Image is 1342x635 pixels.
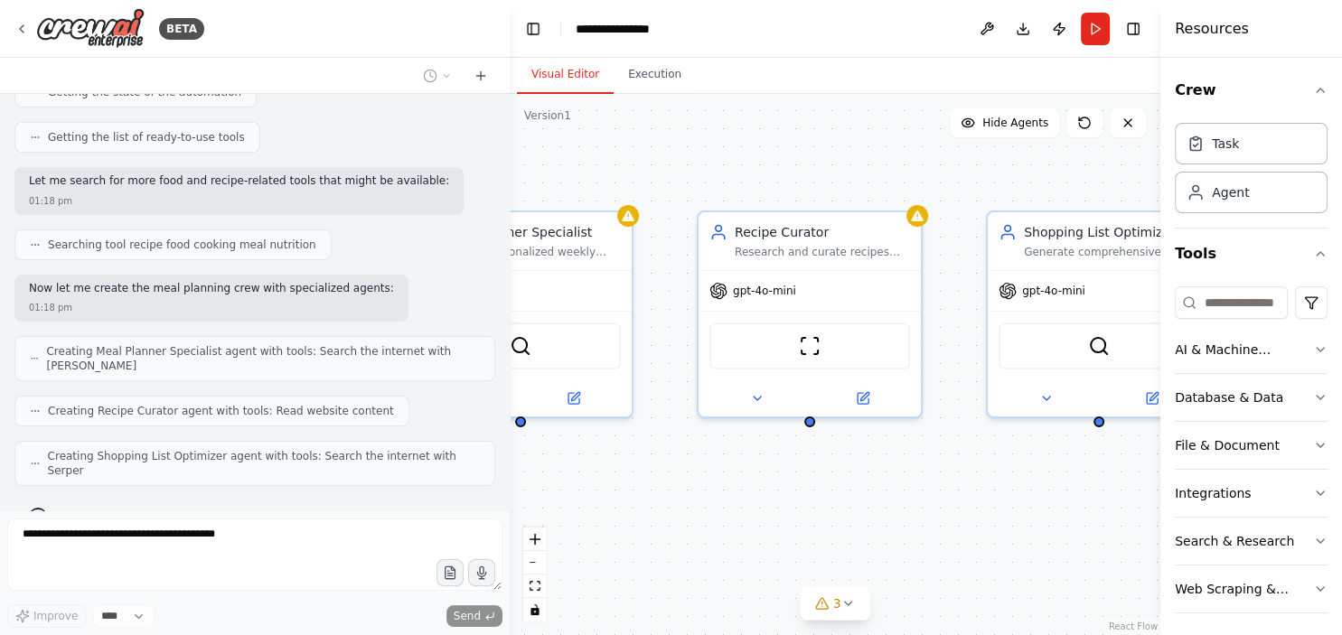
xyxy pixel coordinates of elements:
[982,116,1048,130] span: Hide Agents
[1175,532,1294,550] div: Search & Research
[1088,335,1110,357] img: SerperDevTool
[1024,245,1199,259] div: Generate comprehensive and organized shopping lists based on the weekly meal plan and recipes. Op...
[523,528,547,551] button: zoom in
[523,598,547,621] button: toggle interactivity
[1121,16,1146,42] button: Hide right sidebar
[33,609,78,623] span: Improve
[1175,341,1313,359] div: AI & Machine Learning
[466,65,495,87] button: Start a new chat
[1175,422,1328,469] button: File & Document
[29,301,72,314] div: 01:18 pm
[524,108,571,123] div: Version 1
[1175,470,1328,517] button: Integrations
[1101,388,1203,409] button: Open in side panel
[48,238,316,252] span: Searching tool recipe food cooking meal nutrition
[1175,116,1328,228] div: Crew
[1175,18,1249,40] h4: Resources
[454,609,481,623] span: Send
[812,388,914,409] button: Open in side panel
[735,223,910,241] div: Recipe Curator
[522,388,624,409] button: Open in side panel
[1175,279,1328,628] div: Tools
[986,210,1212,418] div: Shopping List OptimizerGenerate comprehensive and organized shopping lists based on the weekly me...
[1024,223,1199,241] div: Shopping List Optimizer
[1212,135,1239,153] div: Task
[29,282,394,296] p: Now let me create the meal planning crew with specialized agents:
[614,56,696,94] button: Execution
[733,284,796,298] span: gpt-4o-mini
[735,245,910,259] div: Research and curate recipes from {favorite_food_blogs} and discover new recipes that match the me...
[697,210,923,418] div: Recipe CuratorResearch and curate recipes from {favorite_food_blogs} and discover new recipes tha...
[523,574,547,598] button: fit view
[1175,229,1328,279] button: Tools
[523,551,547,574] button: zoom out
[48,130,245,145] span: Getting the list of ready-to-use tools
[29,174,449,189] p: Let me search for more food and recipe-related tools that might be available:
[36,8,145,49] img: Logo
[1175,326,1328,373] button: AI & Machine Learning
[446,245,621,259] div: Create personalized weekly meal plans based on dietary preferences {dietary_preferences}, conside...
[7,604,86,628] button: Improve
[446,223,621,241] div: Meal Planner Specialist
[517,56,614,94] button: Visual Editor
[408,210,633,418] div: Meal Planner SpecialistCreate personalized weekly meal plans based on dietary preferences {dietar...
[46,344,480,373] span: Creating Meal Planner Specialist agent with tools: Search the internet with [PERSON_NAME]
[1212,183,1249,201] div: Agent
[1175,518,1328,565] button: Search & Research
[576,20,662,38] nav: breadcrumb
[1022,284,1085,298] span: gpt-4o-mini
[799,335,821,357] img: ScrapeWebsiteTool
[446,605,502,627] button: Send
[1175,388,1283,406] div: Database & Data
[1175,565,1328,612] button: Web Scraping & Browsing
[510,335,531,357] img: SerperDevTool
[48,449,480,478] span: Creating Shopping List Optimizer agent with tools: Search the internet with Serper
[1175,580,1313,598] div: Web Scraping & Browsing
[436,559,464,586] button: Upload files
[48,404,394,418] span: Creating Recipe Curator agent with tools: Read website content
[416,65,459,87] button: Switch to previous chat
[833,594,841,612] span: 3
[1175,65,1328,116] button: Crew
[950,108,1059,137] button: Hide Agents
[523,528,547,621] div: React Flow controls
[1175,374,1328,421] button: Database & Data
[521,16,546,42] button: Hide left sidebar
[29,194,72,208] div: 01:18 pm
[801,587,870,621] button: 3
[159,18,204,40] div: BETA
[468,559,495,586] button: Click to speak your automation idea
[1175,484,1251,502] div: Integrations
[1175,436,1280,454] div: File & Document
[1109,621,1158,631] a: React Flow attribution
